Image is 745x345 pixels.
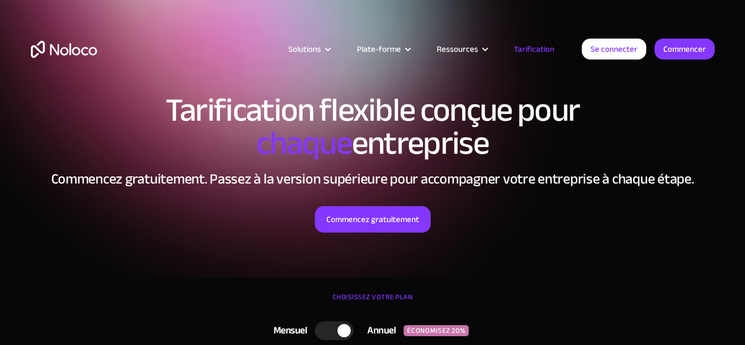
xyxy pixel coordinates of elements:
[663,41,706,57] font: Commencer
[343,42,423,56] div: Plate-forme
[165,79,580,141] font: Tarification flexible conçue pour
[407,324,465,337] font: ÉCONOMISEZ 20%
[352,112,489,174] font: entreprise
[51,165,694,192] font: Commencez gratuitement. Passez à la version supérieure pour accompagner votre entreprise à chaque...
[437,41,478,57] font: Ressources
[500,42,568,56] a: Tarification
[256,112,352,174] font: chaque
[315,206,431,233] a: Commencez gratuitement
[288,41,321,57] font: Solutions
[275,42,343,56] div: Solutions
[31,41,97,58] a: maison
[333,290,413,304] font: CHOISISSEZ VOTRE PLAN
[274,321,307,339] font: Mensuel
[655,39,715,60] a: Commencer
[582,39,646,60] a: Se connecter
[423,42,500,56] div: Ressources
[357,41,401,57] font: Plate-forme
[367,321,395,339] font: Annuel
[326,212,419,227] font: Commencez gratuitement
[514,41,554,57] font: Tarification
[591,41,637,57] font: Se connecter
